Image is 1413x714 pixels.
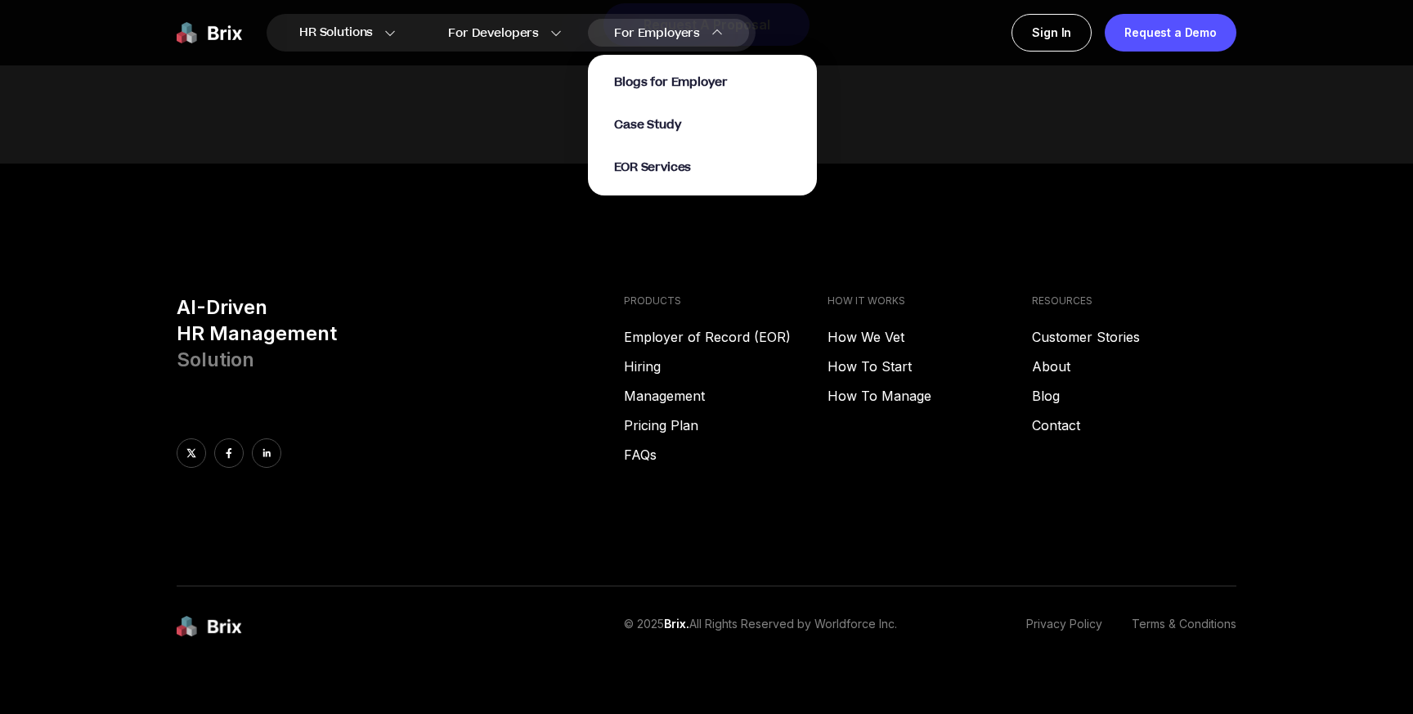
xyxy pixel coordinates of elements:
[614,25,700,42] span: For Employers
[614,158,691,176] a: EOR Services
[624,357,828,376] a: Hiring
[1032,294,1236,308] h4: RESOURCES
[1032,357,1236,376] a: About
[828,357,1032,376] a: How To Start
[1032,386,1236,406] a: Blog
[614,159,691,176] span: EOR Services
[1026,616,1102,638] a: Privacy Policy
[614,116,681,133] span: Case Study
[664,617,689,631] span: Brix.
[299,20,373,46] span: HR Solutions
[624,415,828,435] a: Pricing Plan
[177,348,254,371] span: Solution
[1012,14,1092,52] a: Sign In
[828,386,1032,406] a: How To Manage
[614,73,727,91] a: Blogs for Employer
[614,115,681,133] a: Case Study
[624,616,897,638] p: © 2025 All Rights Reserved by Worldforce Inc.
[828,294,1032,308] h4: HOW IT WORKS
[1032,415,1236,435] a: Contact
[624,294,828,308] h4: PRODUCTS
[1132,616,1236,638] a: Terms & Conditions
[177,616,242,638] img: brix
[828,327,1032,347] a: How We Vet
[177,294,611,373] h3: AI-Driven HR Management
[448,25,539,42] span: For Developers
[614,74,727,91] span: Blogs for Employer
[624,327,828,347] a: Employer of Record (EOR)
[624,445,828,465] a: FAQs
[1032,327,1236,347] a: Customer Stories
[624,386,828,406] a: Management
[1105,14,1236,52] a: Request a Demo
